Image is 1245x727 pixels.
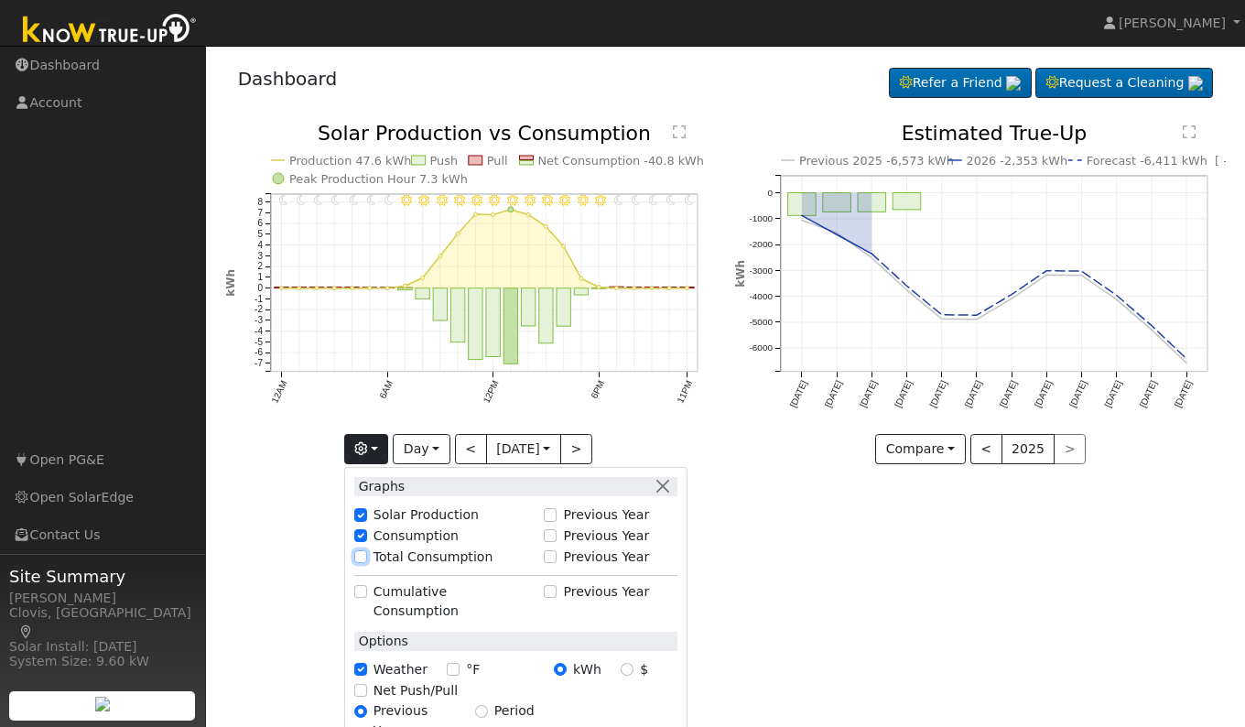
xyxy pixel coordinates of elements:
[254,326,263,336] text: -4
[1148,322,1155,330] circle: onclick=""
[327,288,341,288] rect: onclick=""
[475,705,488,718] input: Period
[1113,296,1120,303] circle: onclick=""
[799,154,954,168] text: Previous 2025 -6,573 kWh
[429,154,458,168] text: Push
[508,207,514,212] circle: onclick=""
[315,287,319,290] circle: onclick=""
[1044,272,1051,279] circle: onclick=""
[734,260,747,288] text: kWh
[798,212,806,220] circle: onclick=""
[254,305,263,315] text: -2
[257,272,263,282] text: 1
[14,10,206,51] img: Know True-Up
[627,288,641,288] rect: onclick=""
[224,269,237,297] text: kWh
[1119,16,1226,30] span: [PERSON_NAME]
[544,585,557,598] input: Previous Year
[257,262,263,272] text: 2
[685,287,688,290] circle: onclick=""
[544,225,547,229] circle: onclick=""
[436,195,447,206] i: 9AM - Clear
[471,195,482,206] i: 11AM - Clear
[823,379,844,409] text: [DATE]
[904,287,911,294] circle: onclick=""
[544,529,557,542] input: Previous Year
[489,195,500,206] i: 12PM - Clear
[614,287,618,290] circle: onclick=""
[269,379,288,405] text: 12AM
[1035,68,1213,99] a: Request a Cleaning
[486,434,561,465] button: [DATE]
[373,681,458,700] label: Net Push/Pull
[640,660,648,679] label: $
[858,193,886,212] rect: onclick=""
[373,526,459,546] label: Consumption
[297,287,300,290] circle: onclick=""
[344,288,358,288] rect: onclick=""
[367,195,376,206] i: 5AM - Clear
[468,288,482,360] rect: onclick=""
[373,582,535,621] label: Cumulative Consumption
[685,195,694,206] i: 11PM - Clear
[902,122,1088,145] text: Estimated True-Up
[573,660,601,679] label: kWh
[481,379,500,405] text: 12PM
[367,287,371,290] circle: onclick=""
[667,287,671,290] circle: onclick=""
[574,288,588,295] rect: onclick=""
[257,208,263,218] text: 7
[503,288,517,364] rect: onclick=""
[538,288,552,343] rect: onclick=""
[1006,76,1021,91] img: retrieve
[526,213,530,217] circle: onclick=""
[542,195,553,206] i: 3PM - Clear
[563,526,649,546] label: Previous Year
[354,632,408,651] label: Options
[397,288,411,290] rect: onclick=""
[18,624,35,639] a: Map
[970,434,1002,465] button: <
[363,288,376,288] rect: onclick=""
[938,311,946,319] circle: onclick=""
[889,68,1032,99] a: Refer a Friend
[418,195,429,206] i: 8AM - Clear
[385,287,389,290] circle: onclick=""
[454,195,465,206] i: 10AM - Clear
[354,705,367,718] input: Previous Year
[749,240,773,250] text: -2000
[662,288,676,288] rect: onclick=""
[563,505,649,525] label: Previous Year
[578,195,589,206] i: 5PM - Clear
[332,287,336,290] circle: onclick=""
[1113,292,1120,299] circle: onclick=""
[349,195,358,206] i: 4AM - Clear
[521,288,535,326] rect: onclick=""
[823,193,851,212] rect: onclick=""
[557,288,570,327] rect: onclick=""
[998,379,1019,409] text: [DATE]
[613,195,622,206] i: 7PM - Clear
[1001,434,1056,465] button: 2025
[487,154,508,168] text: Pull
[297,195,306,206] i: 1AM - Clear
[289,154,412,168] text: Production 47.6 kWh
[589,379,606,400] text: 6PM
[278,195,287,206] i: 12AM - Clear
[354,550,367,563] input: Total Consumption
[560,434,592,465] button: >
[254,348,263,358] text: -6
[373,505,479,525] label: Solar Production
[1008,291,1015,298] circle: onclick=""
[486,288,500,357] rect: onclick=""
[1148,326,1155,333] circle: onclick=""
[868,255,875,262] circle: onclick=""
[1068,379,1089,409] text: [DATE]
[354,585,367,598] input: Cumulative Consumption
[318,122,651,145] text: Solar Production vs Consumption
[9,603,196,642] div: Clovis, [GEOGRAPHIC_DATA]
[466,660,480,679] label: °F
[749,343,773,353] text: -6000
[673,125,686,139] text: 
[833,232,840,239] circle: onclick=""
